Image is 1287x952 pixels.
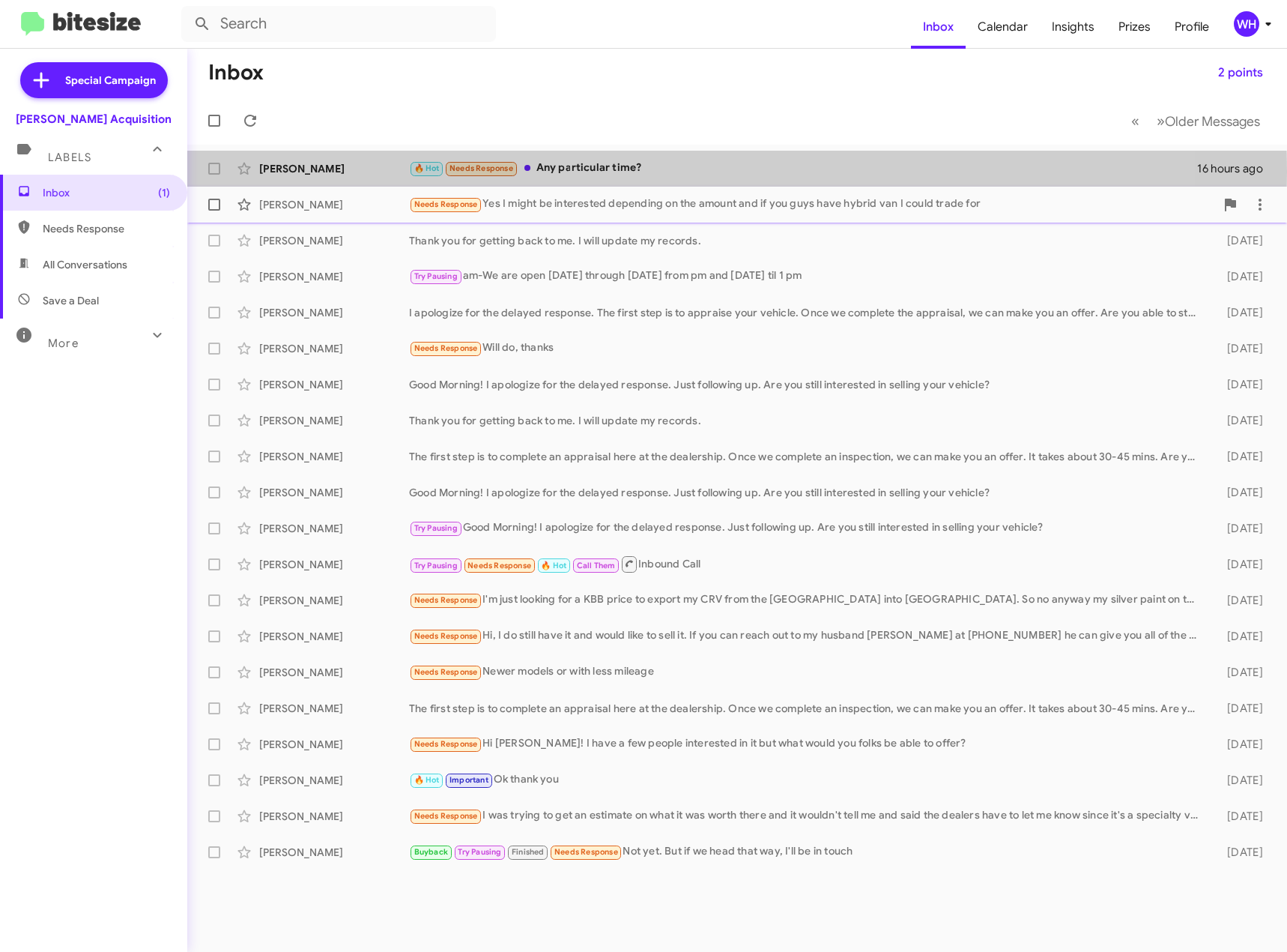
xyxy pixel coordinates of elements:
[259,809,409,824] div: [PERSON_NAME]
[409,555,1205,573] div: Inbound Call
[409,663,1205,681] div: Newer models or with less mileage
[1165,113,1260,130] span: Older Messages
[1221,11,1271,37] button: WH
[554,847,618,857] span: Needs Response
[512,847,545,857] span: Finished
[414,271,458,281] span: Try Pausing
[259,341,409,356] div: [PERSON_NAME]
[577,561,616,570] span: Call Them
[48,337,79,350] span: More
[414,561,458,570] span: Try Pausing
[409,196,1215,213] div: Yes I might be interested depending on the amount and if you guys have hybrid van I could trade for
[414,199,478,209] span: Needs Response
[259,701,409,716] div: [PERSON_NAME]
[409,413,1205,428] div: Thank you for getting back to me. I will update my records.
[259,773,409,788] div: [PERSON_NAME]
[409,233,1205,248] div: Thank you for getting back to me. I will update my records.
[414,811,478,821] span: Needs Response
[259,449,409,464] div: [PERSON_NAME]
[1205,773,1275,788] div: [DATE]
[1106,5,1163,49] a: Prizes
[409,701,1205,716] div: The first step is to complete an appraisal here at the dealership. Once we complete an inspection...
[43,185,170,200] span: Inbox
[409,160,1197,177] div: Any particular time?
[1205,809,1275,824] div: [DATE]
[259,413,409,428] div: [PERSON_NAME]
[158,185,170,200] span: (1)
[1205,269,1275,284] div: [DATE]
[1205,665,1275,680] div: [DATE]
[1205,341,1275,356] div: [DATE]
[259,269,409,284] div: [PERSON_NAME]
[1205,593,1275,608] div: [DATE]
[259,161,409,176] div: [PERSON_NAME]
[1218,59,1263,86] span: 2 points
[1205,449,1275,464] div: [DATE]
[409,268,1205,285] div: am-We are open [DATE] through [DATE] from pm and [DATE] til 1 pm
[409,377,1205,392] div: Good Morning! I apologize for the delayed response. Just following up. Are you still interested i...
[449,775,488,785] span: Important
[414,739,478,749] span: Needs Response
[259,629,409,644] div: [PERSON_NAME]
[409,771,1205,789] div: Ok thank you
[1206,59,1275,86] button: 2 points
[409,519,1205,537] div: Good Morning! I apologize for the delayed response. Just following up. Are you still interested i...
[1234,11,1259,37] div: WH
[259,233,409,248] div: [PERSON_NAME]
[409,843,1205,861] div: Not yet. But if we head that way, I'll be in touch
[1205,377,1275,392] div: [DATE]
[259,593,409,608] div: [PERSON_NAME]
[208,61,264,85] h1: Inbox
[181,6,496,42] input: Search
[1205,737,1275,752] div: [DATE]
[911,5,966,49] a: Inbox
[409,449,1205,464] div: The first step is to complete an appraisal here at the dealership. Once we complete an inspection...
[259,305,409,320] div: [PERSON_NAME]
[409,305,1205,320] div: I apologize for the delayed response. The first step is to appraise your vehicle. Once we complet...
[414,775,440,785] span: 🔥 Hot
[48,151,91,164] span: Labels
[259,665,409,680] div: [PERSON_NAME]
[1148,106,1269,136] button: Next
[43,221,170,236] span: Needs Response
[414,163,440,173] span: 🔥 Hot
[467,561,531,570] span: Needs Response
[259,377,409,392] div: [PERSON_NAME]
[1122,106,1148,136] button: Previous
[1205,629,1275,644] div: [DATE]
[409,340,1205,357] div: Will do, thanks
[409,485,1205,500] div: Good Morning! I apologize for the delayed response. Just following up. Are you still interested i...
[16,112,172,127] div: [PERSON_NAME] Acquisition
[414,631,478,641] span: Needs Response
[409,807,1205,825] div: I was trying to get an estimate on what it was worth there and it wouldn't tell me and said the d...
[414,595,478,605] span: Needs Response
[1205,485,1275,500] div: [DATE]
[541,561,566,570] span: 🔥 Hot
[414,523,458,533] span: Try Pausing
[259,557,409,572] div: [PERSON_NAME]
[1157,112,1165,130] span: »
[1205,413,1275,428] div: [DATE]
[1040,5,1106,49] a: Insights
[1123,106,1269,136] nav: Page navigation example
[1205,521,1275,536] div: [DATE]
[409,735,1205,753] div: Hi [PERSON_NAME]! I have a few people interested in it but what would you folks be able to offer?
[414,343,478,353] span: Needs Response
[409,591,1205,609] div: I'm just looking for a KBB price to export my CRV from the [GEOGRAPHIC_DATA] into [GEOGRAPHIC_DAT...
[1163,5,1221,49] a: Profile
[1205,305,1275,320] div: [DATE]
[458,847,501,857] span: Try Pausing
[409,627,1205,645] div: Hi, I do still have it and would like to sell it. If you can reach out to my husband [PERSON_NAME...
[1205,701,1275,716] div: [DATE]
[1205,845,1275,860] div: [DATE]
[449,163,513,173] span: Needs Response
[414,667,478,677] span: Needs Response
[43,257,127,272] span: All Conversations
[43,293,99,308] span: Save a Deal
[966,5,1040,49] a: Calendar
